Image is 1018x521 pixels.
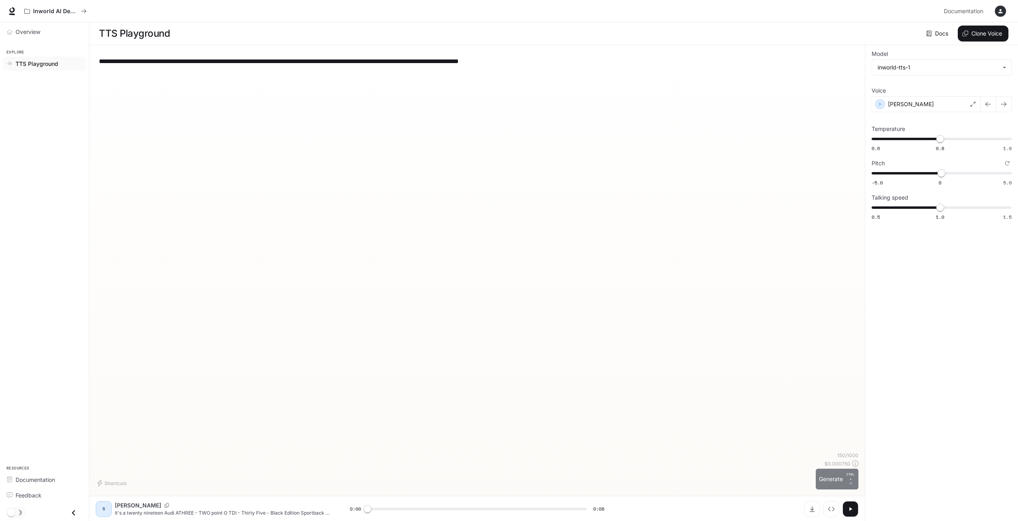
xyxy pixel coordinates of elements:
div: inworld-tts-1 [872,60,1011,75]
p: Pitch [872,160,885,166]
span: 0.6 [872,145,880,152]
span: 1.0 [1003,145,1012,152]
span: 0 [939,179,941,186]
button: All workspaces [21,3,90,19]
p: CTRL + [846,472,855,481]
button: Clone Voice [958,26,1008,42]
span: Dark mode toggle [7,508,15,517]
span: Feedback [16,491,41,499]
button: Copy Voice ID [161,503,172,508]
button: Reset to default [1003,159,1012,168]
p: Talking speed [872,195,908,200]
span: 0:00 [350,505,361,513]
p: 150 / 1000 [837,452,858,459]
span: 0:08 [593,505,604,513]
span: 0.5 [872,214,880,220]
button: Download audio [804,501,820,517]
a: Documentation [941,3,989,19]
div: inworld-tts-1 [878,63,998,71]
span: 1.0 [936,214,944,220]
p: [PERSON_NAME] [115,501,161,509]
p: It's a twenty nineteen Audi ATHREE - TWO point O TDI - Thirty Five - Black Edition Sportback S Tr... [115,509,331,516]
button: Shortcuts [96,477,130,489]
a: Docs [925,26,951,42]
span: 5.0 [1003,179,1012,186]
span: Documentation [16,475,55,484]
p: Voice [872,88,886,93]
span: TTS Playground [16,59,58,68]
a: TTS Playground [3,57,86,71]
button: Close drawer [65,505,83,521]
p: [PERSON_NAME] [888,100,934,108]
a: Overview [3,25,86,39]
p: Inworld AI Demos [33,8,78,15]
p: ⏎ [846,472,855,486]
a: Documentation [3,473,86,487]
span: 1.5 [1003,214,1012,220]
a: Feedback [3,488,86,502]
span: -5.0 [872,179,883,186]
h1: TTS Playground [99,26,170,42]
button: Inspect [823,501,839,517]
span: Documentation [944,6,983,16]
button: GenerateCTRL +⏎ [816,469,858,489]
span: 0.8 [936,145,944,152]
p: $ 0.000750 [825,460,850,467]
span: Overview [16,28,40,36]
div: S [97,503,110,515]
p: Temperature [872,126,905,132]
p: Model [872,51,888,57]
